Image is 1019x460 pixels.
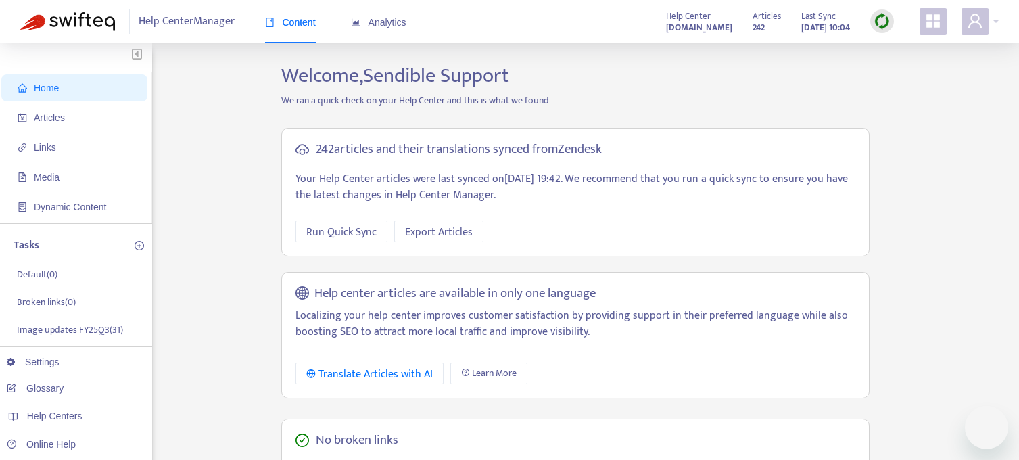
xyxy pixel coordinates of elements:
a: Settings [7,356,60,367]
span: account-book [18,113,27,122]
a: Glossary [7,383,64,394]
p: Localizing your help center improves customer satisfaction by providing support in their preferre... [295,308,855,340]
p: Broken links ( 0 ) [17,295,76,309]
span: check-circle [295,434,309,447]
span: Content [265,17,316,28]
span: home [18,83,27,93]
span: Dynamic Content [34,202,106,212]
span: Links [34,142,56,153]
h5: 242 articles and their translations synced from Zendesk [316,142,602,158]
span: area-chart [351,18,360,27]
span: Home [34,83,59,93]
span: Analytics [351,17,406,28]
span: Articles [34,112,65,123]
p: We ran a quick check on your Help Center and this is what we found [271,93,880,108]
span: book [265,18,275,27]
span: global [295,286,309,302]
p: Default ( 0 ) [17,267,57,281]
button: Translate Articles with AI [295,363,444,384]
p: Your Help Center articles were last synced on [DATE] 19:42 . We recommend that you run a quick sy... [295,171,855,204]
span: Learn More [472,366,517,381]
button: Run Quick Sync [295,221,387,242]
p: Tasks [14,237,39,254]
strong: [DATE] 10:04 [801,20,850,35]
img: Swifteq [20,12,115,31]
p: Image updates FY25Q3 ( 31 ) [17,323,123,337]
span: container [18,202,27,212]
span: Welcome, Sendible Support [281,59,509,93]
span: user [967,13,983,29]
span: Export Articles [405,224,473,241]
div: Translate Articles with AI [306,366,433,383]
span: cloud-sync [295,143,309,156]
a: [DOMAIN_NAME] [666,20,732,35]
button: Export Articles [394,221,483,242]
img: sync.dc5367851b00ba804db3.png [874,13,891,30]
span: Run Quick Sync [306,224,377,241]
a: Learn More [450,363,527,384]
iframe: Button to launch messaging window [965,406,1008,449]
span: Help Center [666,9,711,24]
span: Media [34,172,60,183]
span: file-image [18,172,27,182]
span: Help Centers [27,411,82,421]
span: Help Center Manager [139,9,235,34]
strong: 242 [753,20,765,35]
h5: No broken links [316,433,398,448]
span: Last Sync [801,9,836,24]
span: appstore [925,13,941,29]
a: Online Help [7,439,76,450]
span: link [18,143,27,152]
span: Articles [753,9,781,24]
span: plus-circle [135,241,144,250]
h5: Help center articles are available in only one language [314,286,596,302]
